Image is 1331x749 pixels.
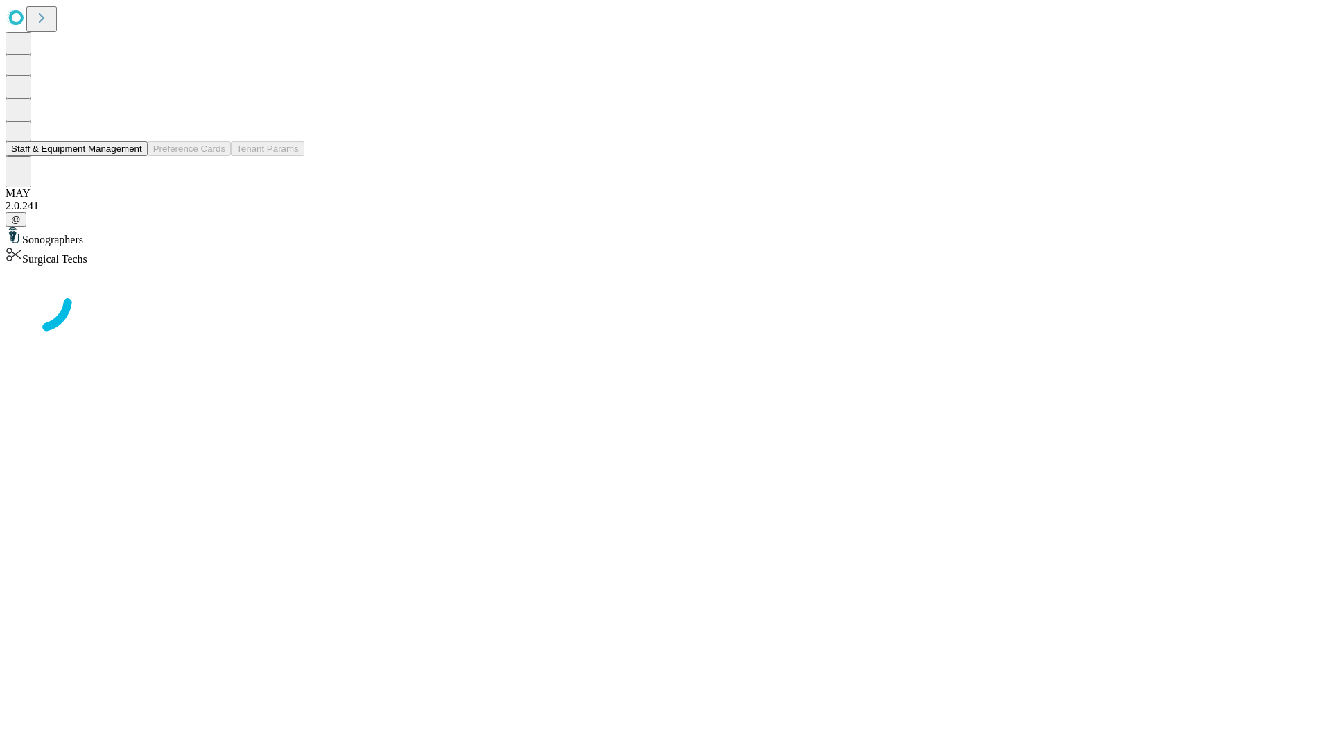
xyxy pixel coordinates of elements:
[6,246,1325,266] div: Surgical Techs
[231,141,304,156] button: Tenant Params
[6,200,1325,212] div: 2.0.241
[148,141,231,156] button: Preference Cards
[11,214,21,225] span: @
[6,227,1325,246] div: Sonographers
[6,212,26,227] button: @
[6,187,1325,200] div: MAY
[6,141,148,156] button: Staff & Equipment Management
